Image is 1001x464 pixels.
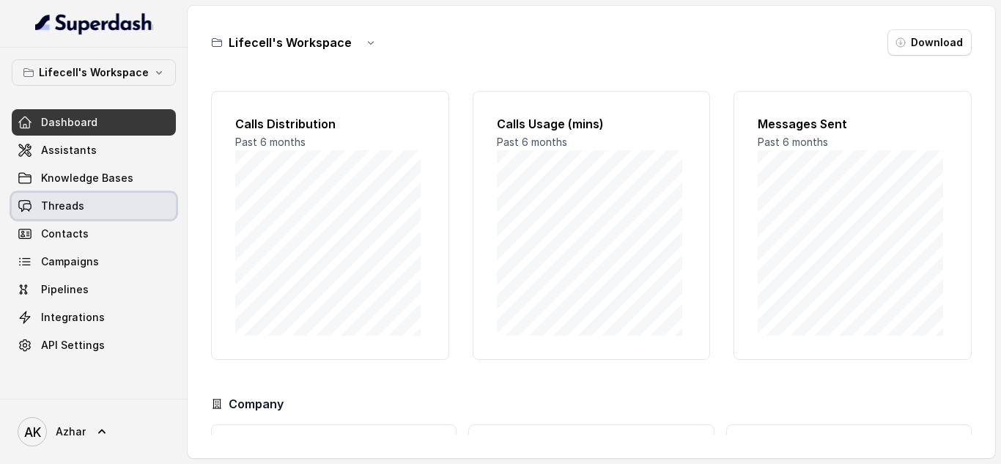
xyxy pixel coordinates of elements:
h2: Calls Usage (mins) [497,115,687,133]
a: Pipelines [12,276,176,303]
span: Threads [41,199,84,213]
a: Campaigns [12,248,176,275]
a: Azhar [12,411,176,452]
span: Campaigns [41,254,99,269]
span: API Settings [41,338,105,353]
img: light.svg [35,12,153,35]
button: Lifecell's Workspace [12,59,176,86]
text: AK [24,424,41,440]
span: Contacts [41,227,89,241]
h3: Lifecell's Workspace [229,34,352,51]
a: API Settings [12,332,176,358]
span: Past 6 months [758,136,828,148]
a: Threads [12,193,176,219]
a: Knowledge Bases [12,165,176,191]
p: Lifecell's Workspace [39,64,149,81]
span: Azhar [56,424,86,439]
span: Past 6 months [235,136,306,148]
span: Past 6 months [497,136,567,148]
a: Assistants [12,137,176,163]
a: Dashboard [12,109,176,136]
span: Dashboard [41,115,97,130]
span: Pipelines [41,282,89,297]
h2: Calls Distribution [235,115,425,133]
a: Contacts [12,221,176,247]
span: Integrations [41,310,105,325]
h3: Company [229,395,284,413]
h2: Messages Sent [758,115,948,133]
span: Assistants [41,143,97,158]
a: Integrations [12,304,176,331]
button: Download [887,29,972,56]
span: Knowledge Bases [41,171,133,185]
